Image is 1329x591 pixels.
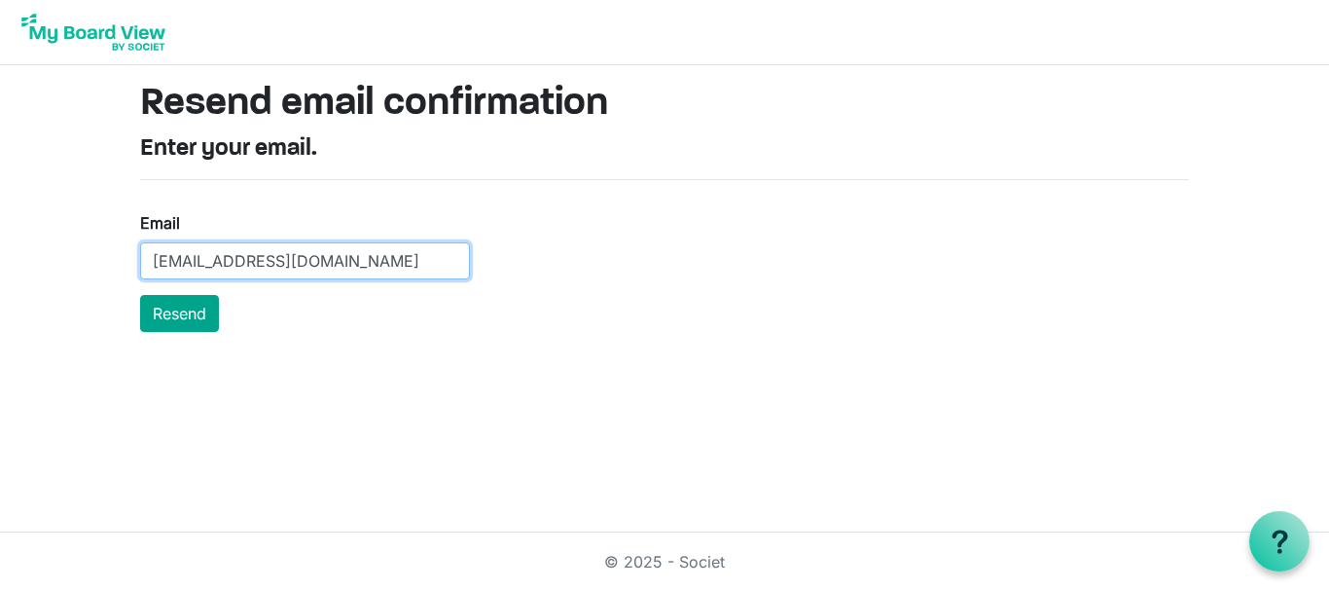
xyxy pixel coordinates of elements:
[140,81,1189,128] h1: Resend email confirmation
[604,552,725,572] a: © 2025 - Societ
[140,211,180,235] label: Email
[140,295,219,332] button: Resend
[140,135,1189,164] h4: Enter your email.
[16,8,171,56] img: My Board View Logo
